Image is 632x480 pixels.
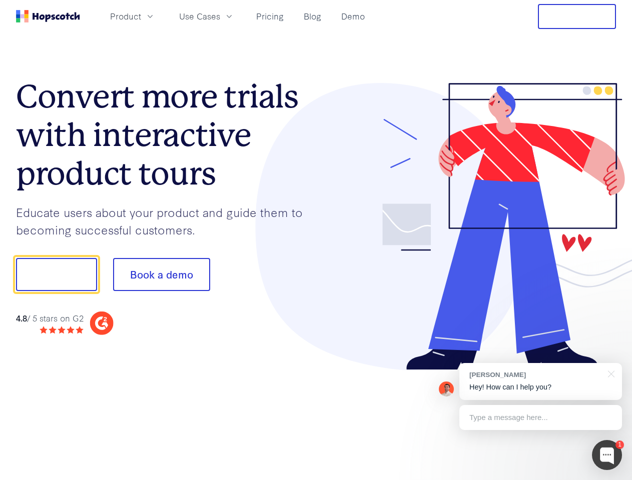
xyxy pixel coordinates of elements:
div: [PERSON_NAME] [469,370,602,379]
a: Blog [300,8,325,24]
img: Mark Spera [439,381,454,396]
span: Use Cases [179,10,220,22]
button: Book a demo [113,258,210,291]
a: Demo [337,8,369,24]
a: Home [16,10,80,22]
div: 1 [615,440,624,449]
button: Free Trial [538,4,616,29]
a: Pricing [252,8,288,24]
h1: Convert more trials with interactive product tours [16,77,316,192]
p: Hey! How can I help you? [469,382,612,392]
div: / 5 stars on G2 [16,312,84,324]
p: Educate users about your product and guide them to becoming successful customers. [16,203,316,238]
button: Show me! [16,258,97,291]
strong: 4.8 [16,312,27,323]
button: Use Cases [173,8,240,24]
span: Product [110,10,141,22]
button: Product [104,8,161,24]
div: Type a message here... [459,405,622,430]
